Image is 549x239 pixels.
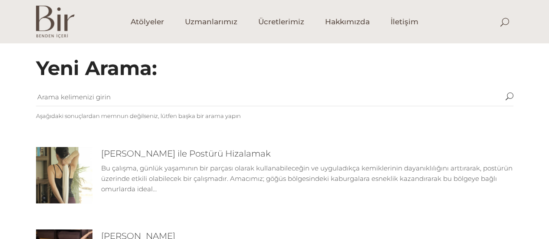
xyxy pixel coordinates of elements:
span: Hakkımızda [325,17,370,27]
a: [PERSON_NAME] ile Postürü Hizalamak [101,148,271,159]
span: İletişim [391,17,418,27]
h2: Yeni Arama: [36,56,513,80]
input: Arama kelimenizi girin [36,88,506,106]
span: Ücretlerimiz [258,17,304,27]
span: Uzmanlarımız [185,17,237,27]
p: Bu çalışma, günlük yaşamının bir parçası olarak kullanabileceğin ve uyguladıkça kemiklerinin daya... [101,163,513,194]
div: Aşağıdaki sonuçlardan memnun değilseniz, lütfen başka bir arama yapın [36,111,513,121]
span: Atölyeler [131,17,164,27]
